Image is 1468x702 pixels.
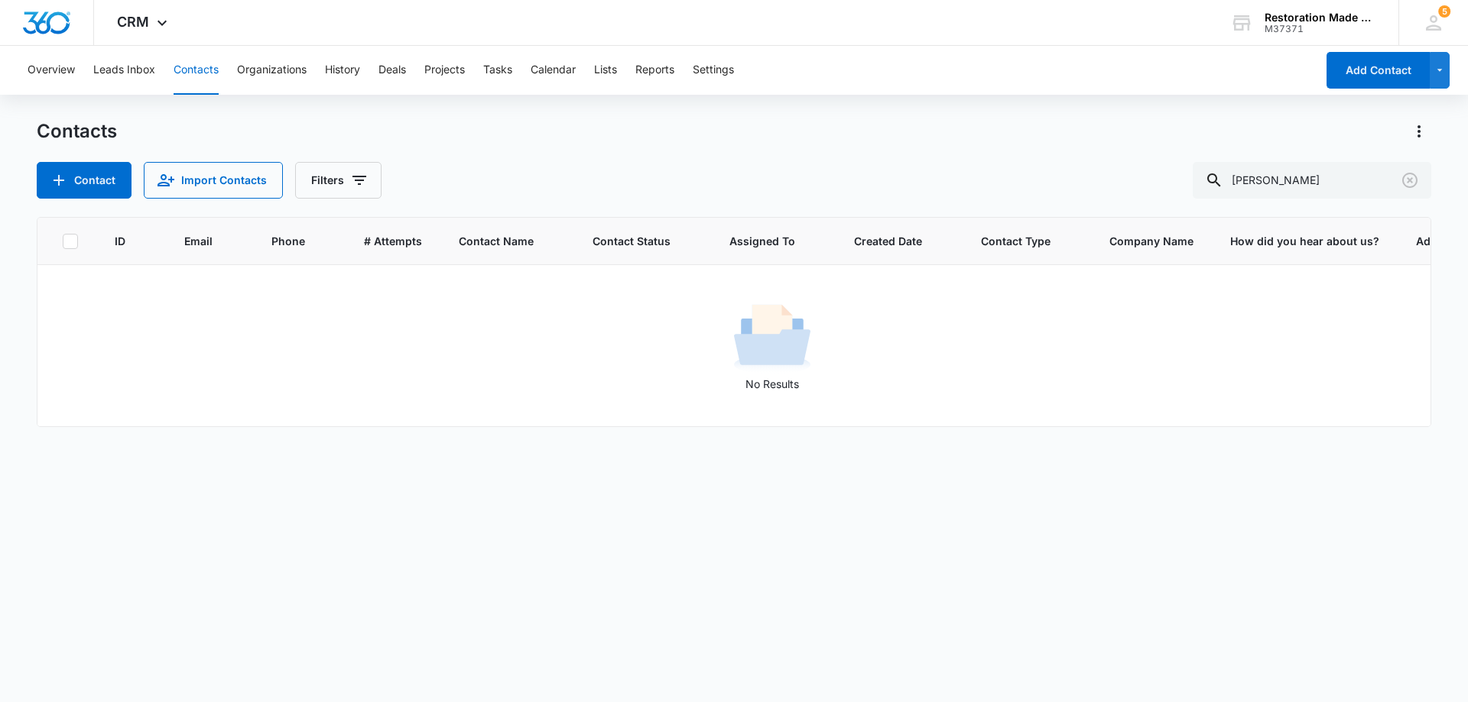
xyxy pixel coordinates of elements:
[459,233,534,249] span: Contact Name
[144,162,283,199] button: Import Contacts
[734,299,810,376] img: No Results
[594,46,617,95] button: Lists
[854,233,922,249] span: Created Date
[174,46,219,95] button: Contacts
[37,162,132,199] button: Add Contact
[424,46,465,95] button: Projects
[1193,162,1431,199] input: Search Contacts
[184,233,213,249] span: Email
[93,46,155,95] button: Leads Inbox
[271,233,305,249] span: Phone
[593,233,671,249] span: Contact Status
[483,46,512,95] button: Tasks
[115,233,125,249] span: ID
[1438,5,1450,18] div: notifications count
[378,46,406,95] button: Deals
[1265,24,1376,34] div: account id
[531,46,576,95] button: Calendar
[37,120,117,143] h1: Contacts
[325,46,360,95] button: History
[237,46,307,95] button: Organizations
[117,14,149,30] span: CRM
[1407,119,1431,144] button: Actions
[364,233,422,249] span: # Attempts
[729,233,795,249] span: Assigned To
[1230,233,1379,249] span: How did you hear about us?
[1416,233,1460,249] span: Address
[1438,5,1450,18] span: 5
[1327,52,1430,89] button: Add Contact
[635,46,674,95] button: Reports
[1265,11,1376,24] div: account name
[28,46,75,95] button: Overview
[295,162,382,199] button: Filters
[1398,168,1422,192] button: Clear
[981,233,1051,249] span: Contact Type
[693,46,734,95] button: Settings
[1109,233,1194,249] span: Company Name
